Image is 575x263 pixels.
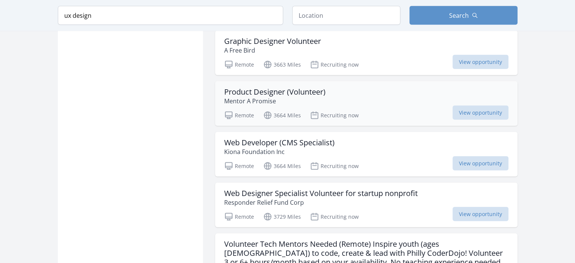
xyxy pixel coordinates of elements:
span: View opportunity [453,55,508,69]
input: Location [292,6,400,25]
p: 3664 Miles [263,111,301,120]
p: 3663 Miles [263,60,301,69]
p: Recruiting now [310,60,359,69]
button: Search [409,6,518,25]
p: Remote [224,212,254,221]
span: Search [449,11,469,20]
p: A Free Bird [224,46,321,55]
span: View opportunity [453,207,508,221]
a: Web Designer Specialist Volunteer for startup nonprofit Responder Relief Fund Corp Remote 3729 Mi... [215,183,518,227]
p: 3664 Miles [263,162,301,171]
span: View opportunity [453,106,508,120]
p: 3729 Miles [263,212,301,221]
h3: Product Designer (Volunteer) [224,87,325,96]
p: Recruiting now [310,162,359,171]
p: Mentor A Promise [224,96,325,106]
p: Recruiting now [310,212,359,221]
h3: Graphic Designer Volunteer [224,37,321,46]
p: Kiona Foundation Inc [224,147,335,156]
h3: Web Designer Specialist Volunteer for startup nonprofit [224,189,418,198]
p: Remote [224,111,254,120]
input: Keyword [58,6,283,25]
p: Responder Relief Fund Corp [224,198,418,207]
p: Remote [224,60,254,69]
p: Recruiting now [310,111,359,120]
a: Web Developer (CMS Specialist) Kiona Foundation Inc Remote 3664 Miles Recruiting now View opportu... [215,132,518,177]
h3: Web Developer (CMS Specialist) [224,138,335,147]
a: Product Designer (Volunteer) Mentor A Promise Remote 3664 Miles Recruiting now View opportunity [215,81,518,126]
span: View opportunity [453,156,508,171]
p: Remote [224,162,254,171]
a: Graphic Designer Volunteer A Free Bird Remote 3663 Miles Recruiting now View opportunity [215,31,518,75]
